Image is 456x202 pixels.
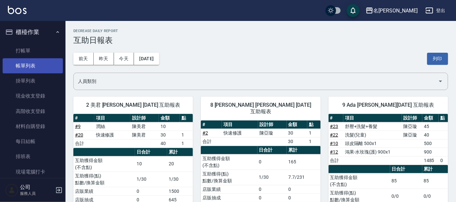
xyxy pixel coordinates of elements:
[257,146,287,155] th: 日合計
[76,76,435,87] input: 人員名稱
[422,173,448,189] td: 85
[180,139,193,148] td: 1
[167,148,193,156] th: 累計
[427,53,448,65] button: 列印
[3,104,63,119] a: 高階收支登錄
[20,184,53,191] h5: 公司
[73,187,135,195] td: 店販業績
[73,139,94,148] td: 合計
[3,119,63,134] a: 材料自購登錄
[336,102,440,108] span: 9 Ada [PERSON_NAME][DATE] 互助報表
[329,114,343,122] th: #
[135,172,167,187] td: 1/30
[73,53,94,65] button: 前天
[435,76,446,86] button: Open
[130,122,159,131] td: 陳美君
[134,53,159,65] button: [DATE]
[402,122,422,131] td: 陳亞璇
[343,122,402,131] td: 舒壓+洗髮+養髮
[3,58,63,73] a: 帳單列表
[8,6,27,14] img: Logo
[329,114,448,165] table: a dense table
[94,114,131,122] th: 項目
[130,114,159,122] th: 設計師
[3,134,63,149] a: 每日結帳
[347,4,360,17] button: save
[287,129,308,137] td: 30
[3,149,63,164] a: 排班表
[439,156,448,165] td: 0
[307,120,320,129] th: 點
[201,120,320,146] table: a dense table
[423,5,448,17] button: 登出
[135,156,167,172] td: 10
[73,156,135,172] td: 互助獲得金額 (不含點)
[343,131,402,139] td: 洗髮(兒童)
[422,139,439,148] td: 500
[94,131,131,139] td: 快速修護
[20,191,53,196] p: 服務人員
[307,137,320,146] td: 1
[329,173,390,189] td: 互助獲得金額 (不含點)
[258,120,287,129] th: 設計師
[73,29,448,33] h2: Decrease Daily Report
[73,36,448,45] h3: 互助日報表
[257,193,287,202] td: 0
[422,131,439,139] td: 40
[329,156,343,165] td: 合計
[307,129,320,137] td: 1
[73,114,94,122] th: #
[287,154,320,170] td: 165
[287,146,320,155] th: 累計
[135,148,167,156] th: 日合計
[3,24,63,41] button: 櫃檯作業
[3,73,63,88] a: 掛單列表
[287,170,320,185] td: 7.7/231
[73,172,135,187] td: 互助獲得(點) 點數/換算金額
[373,7,418,15] div: 名[PERSON_NAME]
[363,4,420,17] button: 名[PERSON_NAME]
[258,129,287,137] td: 陳亞璇
[159,114,180,122] th: 金額
[135,187,167,195] td: 0
[3,88,63,103] a: 現金收支登錄
[222,129,258,137] td: 快速修護
[180,131,193,139] td: 1
[330,132,338,138] a: #22
[209,102,313,115] span: 8 [PERSON_NAME] [PERSON_NAME] [DATE] 互助報表
[439,114,448,122] th: 點
[159,122,180,131] td: 10
[402,114,422,122] th: 設計師
[287,185,320,193] td: 0
[422,114,439,122] th: 金額
[287,137,308,146] td: 30
[75,132,83,138] a: #20
[159,131,180,139] td: 30
[343,114,402,122] th: 項目
[94,122,131,131] td: 潤絲
[114,53,134,65] button: 今天
[201,193,257,202] td: 店販抽成
[201,170,257,185] td: 互助獲得(點) 點數/換算金額
[330,141,338,146] a: #10
[287,193,320,202] td: 0
[5,184,18,197] img: Person
[81,102,185,108] span: 2 美君 [PERSON_NAME] [DATE] 互助報表
[257,185,287,193] td: 0
[422,156,439,165] td: 1485
[159,139,180,148] td: 40
[402,131,422,139] td: 陳亞璇
[94,53,114,65] button: 昨天
[343,148,402,156] td: 鴻果-水玫瑰(護) 900x1
[257,154,287,170] td: 0
[201,154,257,170] td: 互助獲得金額 (不含點)
[330,149,338,155] a: #12
[202,130,208,136] a: #2
[287,120,308,129] th: 金額
[422,122,439,131] td: 45
[167,172,193,187] td: 1/30
[167,156,193,172] td: 20
[330,124,338,129] a: #23
[257,170,287,185] td: 1/30
[222,120,258,129] th: 項目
